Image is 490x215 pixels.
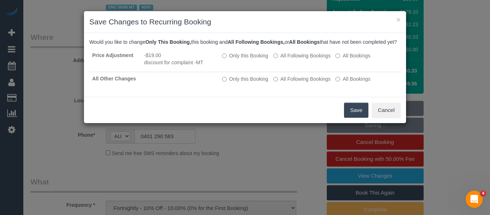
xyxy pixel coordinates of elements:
[222,77,227,81] input: Only this Booking
[144,52,216,59] li: -$19.00
[273,77,278,81] input: All Following Bookings
[228,39,285,45] b: All Following Bookings,
[466,191,483,208] iframe: Intercom live chat
[273,75,331,83] label: This and all the bookings after it will be changed.
[480,191,486,196] span: 4
[89,38,401,46] p: Would you like to change this booking and or that have not been completed yet?
[335,53,340,58] input: All Bookings
[335,75,370,83] label: All bookings that have not been completed yet will be changed.
[89,17,401,27] h3: Save Changes to Recurring Booking
[144,59,216,66] li: discount for complaint -MT
[273,53,278,58] input: All Following Bookings
[222,75,268,83] label: All other bookings in the series will remain the same.
[222,52,268,59] label: All other bookings in the series will remain the same.
[92,52,133,58] strong: Price Adjustment
[273,52,331,59] label: This and all the bookings after it will be changed.
[222,53,227,58] input: Only this Booking
[92,76,136,81] strong: All Other Changes
[335,77,340,81] input: All Bookings
[396,16,401,23] button: ×
[372,103,401,118] button: Cancel
[289,39,320,45] b: All Bookings
[344,103,368,118] button: Save
[335,52,370,59] label: All bookings that have not been completed yet will be changed.
[145,39,191,45] b: Only This Booking,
